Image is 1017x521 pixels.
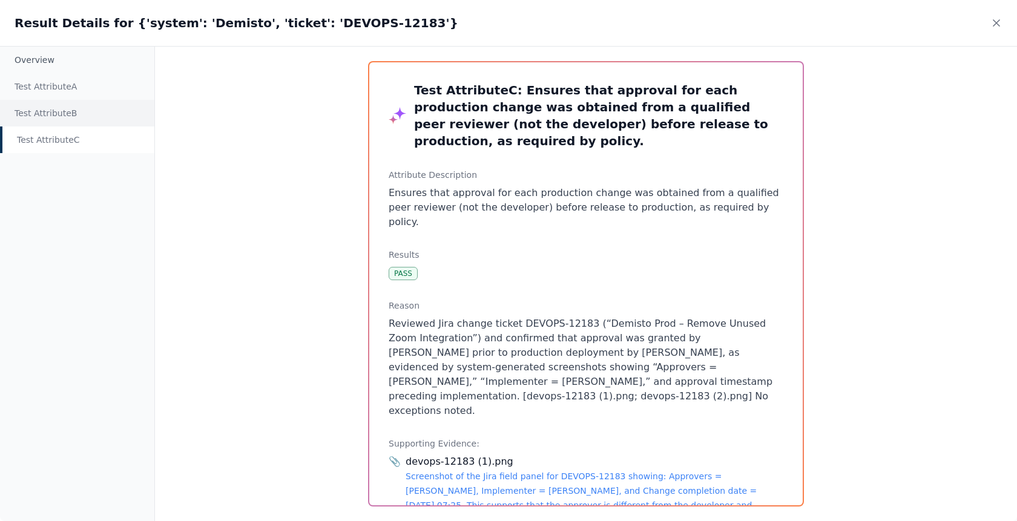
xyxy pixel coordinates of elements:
h3: Results [389,249,783,261]
div: devops-12183 (1).png [406,454,783,469]
div: Pass [389,267,418,280]
h3: Attribute Description [389,169,783,181]
span: 📎 [389,454,401,469]
p: Reviewed Jira change ticket DEVOPS-12183 (“Demisto Prod – Remove Unused Zoom Integration”) and co... [389,316,783,418]
h3: Test Attribute C : Ensures that approval for each production change was obtained from a qualified... [414,82,783,149]
h3: Supporting Evidence: [389,437,783,450]
h2: Result Details for {'system': 'Demisto', 'ticket': 'DEVOPS-12183'} [15,15,458,31]
h3: Reason [389,300,783,312]
p: Ensures that approval for each production change was obtained from a qualified peer reviewer (not... [389,186,783,229]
